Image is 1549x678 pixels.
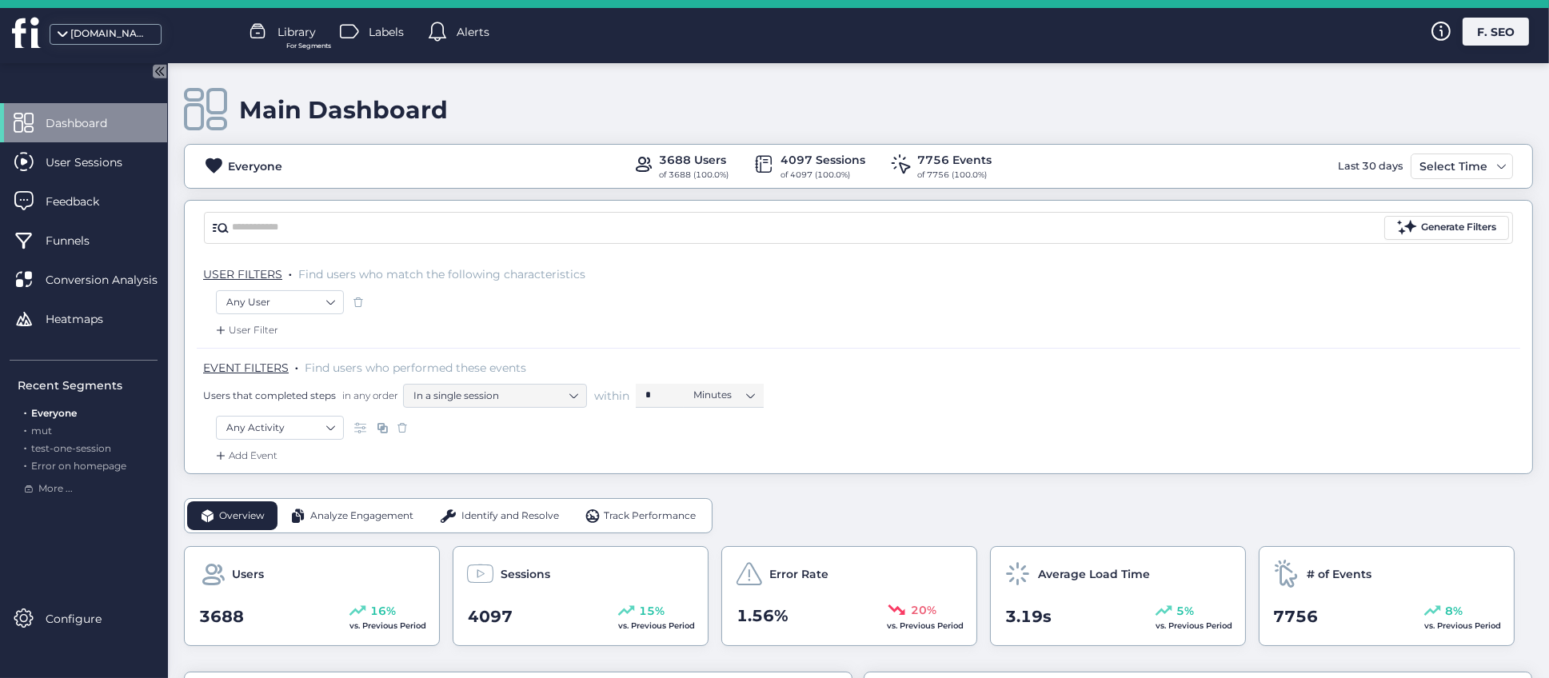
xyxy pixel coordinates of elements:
span: . [24,421,26,437]
span: within [594,388,629,404]
div: Everyone [228,158,282,175]
span: Average Load Time [1038,565,1150,583]
span: . [295,357,298,373]
nz-select-item: Minutes [693,383,754,407]
span: Users [232,565,264,583]
div: F. SEO [1463,18,1529,46]
span: in any order [339,389,398,402]
span: Identify and Resolve [461,508,559,524]
span: 3.19s [1005,604,1052,629]
div: 3688 Users [659,151,729,169]
span: . [289,264,292,280]
span: EVENT FILTERS [203,361,289,375]
nz-select-item: In a single session [413,384,577,408]
div: of 7756 (100.0%) [917,169,992,181]
div: Generate Filters [1421,220,1496,235]
span: Track Performance [604,508,696,524]
span: Error on homepage [31,460,126,472]
span: vs. Previous Period [349,620,426,631]
span: test-one-session [31,442,111,454]
span: 8% [1445,602,1463,620]
span: vs. Previous Period [887,620,964,631]
span: Configure [46,610,126,628]
span: More ... [38,481,73,497]
span: vs. Previous Period [1156,620,1232,631]
div: Select Time [1415,157,1491,176]
span: Find users who performed these events [305,361,526,375]
span: mut [31,425,52,437]
span: . [24,457,26,472]
span: Everyone [31,407,77,419]
span: Overview [219,508,265,524]
button: Generate Filters [1384,216,1509,240]
span: Labels [369,23,404,41]
div: of 3688 (100.0%) [659,169,729,181]
span: 7756 [1274,604,1319,629]
span: USER FILTERS [203,267,282,281]
nz-select-item: Any User [226,290,333,314]
span: Error Rate [769,565,828,583]
div: Add Event [213,448,277,464]
div: Main Dashboard [239,95,448,125]
span: Library [277,23,316,41]
span: Dashboard [46,114,131,132]
span: # of Events [1307,565,1371,583]
span: vs. Previous Period [618,620,695,631]
span: Find users who match the following characteristics [298,267,585,281]
nz-select-item: Any Activity [226,416,333,440]
span: Conversion Analysis [46,271,182,289]
span: . [24,439,26,454]
span: 15% [639,602,665,620]
div: Recent Segments [18,377,158,394]
span: vs. Previous Period [1424,620,1501,631]
span: Heatmaps [46,310,127,328]
div: 7756 Events [917,151,992,169]
span: Sessions [501,565,550,583]
div: [DOMAIN_NAME] [70,26,150,42]
span: Alerts [457,23,489,41]
span: . [24,404,26,419]
span: 16% [370,602,396,620]
div: User Filter [213,322,278,338]
div: of 4097 (100.0%) [780,169,865,181]
span: For Segments [286,41,331,51]
span: Funnels [46,232,114,249]
span: 1.56% [737,604,788,628]
span: 20% [911,601,936,619]
span: 5% [1176,602,1194,620]
span: User Sessions [46,154,146,171]
span: Feedback [46,193,123,210]
div: 4097 Sessions [780,151,865,169]
span: 3688 [199,604,244,629]
span: Analyze Engagement [310,508,413,524]
span: 4097 [468,604,513,629]
div: Last 30 days [1334,154,1407,179]
span: Users that completed steps [203,389,336,402]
